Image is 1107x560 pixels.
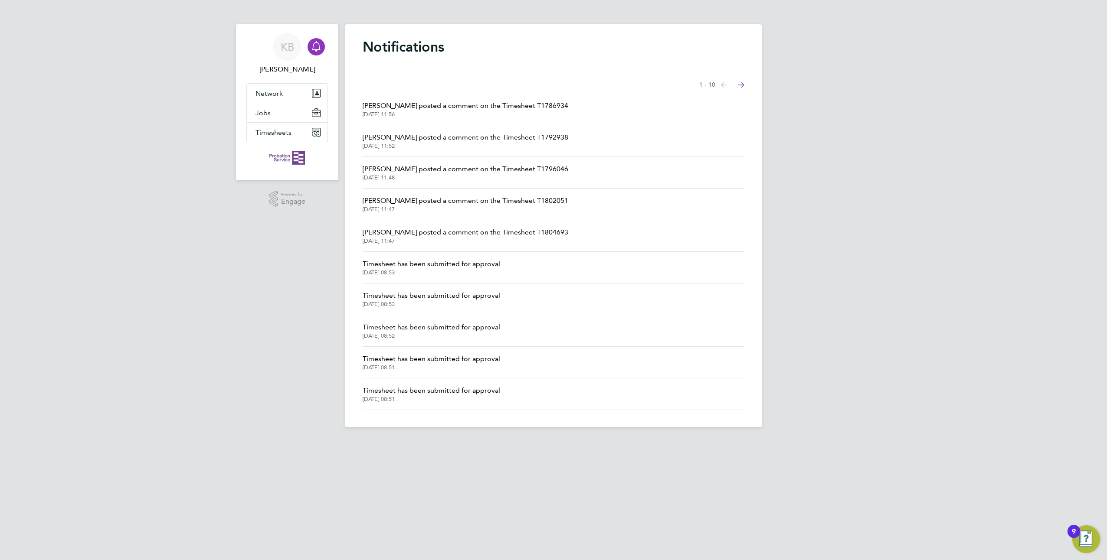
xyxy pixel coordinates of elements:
[255,128,291,137] span: Timesheets
[363,195,568,213] a: [PERSON_NAME] posted a comment on the Timesheet T1802051[DATE] 11:47
[236,24,338,180] nav: Main navigation
[363,195,568,206] span: [PERSON_NAME] posted a comment on the Timesheet T1802051
[363,301,500,308] span: [DATE] 08:53
[255,89,283,98] span: Network
[363,143,568,150] span: [DATE] 11:52
[363,164,568,181] a: [PERSON_NAME] posted a comment on the Timesheet T1796046[DATE] 11:48
[363,364,500,371] span: [DATE] 08:51
[363,385,500,403] a: Timesheet has been submitted for approval[DATE] 08:51
[246,33,328,75] a: KB[PERSON_NAME]
[247,84,328,103] button: Network
[363,269,500,276] span: [DATE] 08:53
[363,101,568,111] span: [PERSON_NAME] posted a comment on the Timesheet T1786934
[269,151,305,165] img: probationservice-logo-retina.png
[281,198,305,205] span: Engage
[246,64,328,75] span: Kelvin Bushell
[281,41,294,52] span: KB
[363,132,568,150] a: [PERSON_NAME] posted a comment on the Timesheet T1792938[DATE] 11:52
[269,191,306,207] a: Powered byEngage
[363,238,568,244] span: [DATE] 11:47
[363,111,568,118] span: [DATE] 11:56
[363,290,500,308] a: Timesheet has been submitted for approval[DATE] 08:53
[363,174,568,181] span: [DATE] 11:48
[363,227,568,238] span: [PERSON_NAME] posted a comment on the Timesheet T1804693
[363,259,500,276] a: Timesheet has been submitted for approval[DATE] 08:53
[363,322,500,339] a: Timesheet has been submitted for approval[DATE] 08:52
[363,132,568,143] span: [PERSON_NAME] posted a comment on the Timesheet T1792938
[363,101,568,118] a: [PERSON_NAME] posted a comment on the Timesheet T1786934[DATE] 11:56
[363,354,500,371] a: Timesheet has been submitted for approval[DATE] 08:51
[363,396,500,403] span: [DATE] 08:51
[255,109,271,117] span: Jobs
[363,164,568,174] span: [PERSON_NAME] posted a comment on the Timesheet T1796046
[281,191,305,198] span: Powered by
[363,227,568,244] a: [PERSON_NAME] posted a comment on the Timesheet T1804693[DATE] 11:47
[246,151,328,165] a: Go to home page
[363,322,500,332] span: Timesheet has been submitted for approval
[247,123,328,142] button: Timesheets
[699,76,744,94] nav: Select page of notifications list
[363,332,500,339] span: [DATE] 08:52
[363,354,500,364] span: Timesheet has been submitted for approval
[247,103,328,122] button: Jobs
[363,290,500,301] span: Timesheet has been submitted for approval
[363,206,568,213] span: [DATE] 11:47
[363,385,500,396] span: Timesheet has been submitted for approval
[1072,531,1076,543] div: 9
[1072,525,1100,553] button: Open Resource Center, 9 new notifications
[699,81,715,89] span: 1 - 10
[363,38,744,55] h1: Notifications
[363,259,500,269] span: Timesheet has been submitted for approval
